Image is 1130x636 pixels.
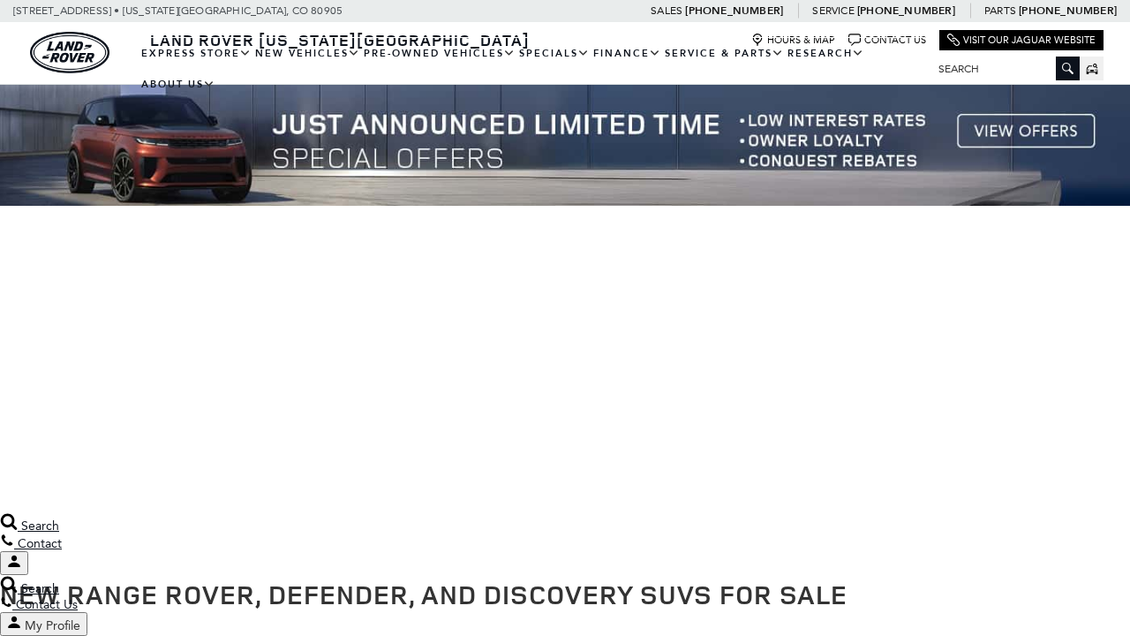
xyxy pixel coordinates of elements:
[30,32,109,73] a: land-rover
[16,597,78,612] span: Contact Us
[848,34,926,47] a: Contact Us
[1019,4,1117,18] a: [PHONE_NUMBER]
[25,618,80,633] span: My Profile
[139,69,217,100] a: About Us
[253,38,362,69] a: New Vehicles
[984,4,1016,17] span: Parts
[685,4,783,18] a: [PHONE_NUMBER]
[786,38,866,69] a: Research
[139,38,925,100] nav: Main Navigation
[517,38,591,69] a: Specials
[651,4,682,17] span: Sales
[21,519,59,534] span: Search
[150,29,530,50] span: Land Rover [US_STATE][GEOGRAPHIC_DATA]
[663,38,786,69] a: Service & Parts
[139,38,253,69] a: EXPRESS STORE
[947,34,1096,47] a: Visit Our Jaguar Website
[857,4,955,18] a: [PHONE_NUMBER]
[362,38,517,69] a: Pre-Owned Vehicles
[139,29,540,50] a: Land Rover [US_STATE][GEOGRAPHIC_DATA]
[21,581,59,596] span: Search
[751,34,835,47] a: Hours & Map
[30,32,109,73] img: Land Rover
[591,38,663,69] a: Finance
[18,536,62,551] span: Contact
[13,4,343,17] a: [STREET_ADDRESS] • [US_STATE][GEOGRAPHIC_DATA], CO 80905
[812,4,854,17] span: Service
[925,58,1080,79] input: Search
